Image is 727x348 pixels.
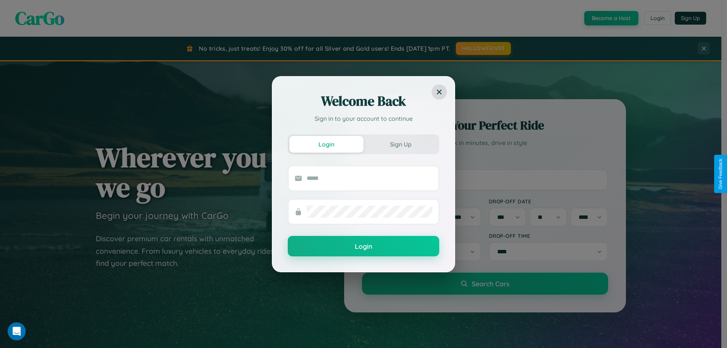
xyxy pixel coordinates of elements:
[288,114,439,123] p: Sign in to your account to continue
[8,322,26,340] iframe: Intercom live chat
[289,136,363,153] button: Login
[718,159,723,189] div: Give Feedback
[288,236,439,256] button: Login
[288,92,439,110] h2: Welcome Back
[363,136,438,153] button: Sign Up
